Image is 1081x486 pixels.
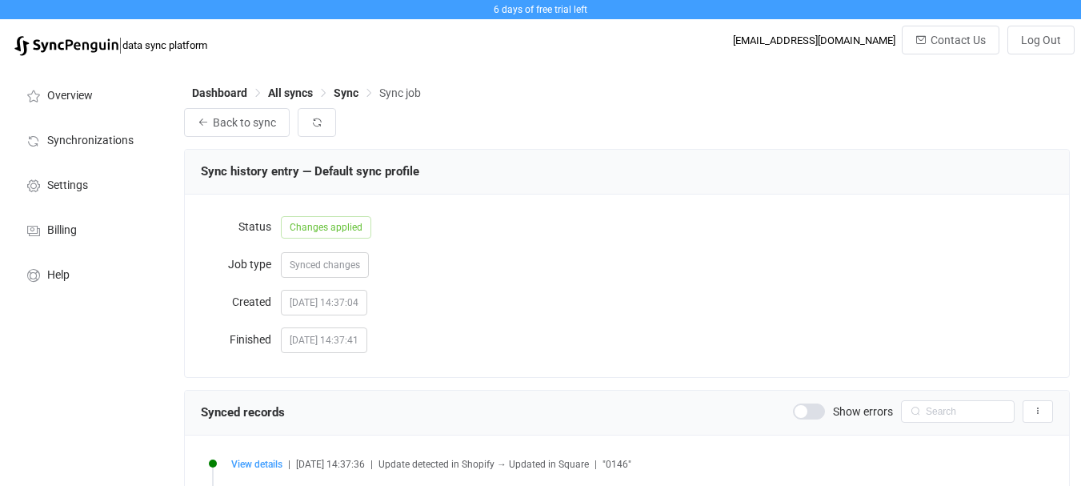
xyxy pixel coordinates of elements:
span: View details [231,459,282,470]
span: Synced changes [290,259,360,271]
span: Dashboard [192,86,247,99]
span: Changes applied [281,216,371,239]
span: Synced records [201,405,285,420]
span: Synchronizations [47,135,134,147]
button: Back to sync [184,108,290,137]
span: Sync history entry — Default sync profile [201,164,419,179]
input: Search [901,400,1015,423]
button: Log Out [1007,26,1075,54]
a: Synchronizations [8,117,168,162]
button: Contact Us [902,26,999,54]
span: | [595,459,597,470]
label: Status [201,211,281,243]
div: [EMAIL_ADDRESS][DOMAIN_NAME] [733,34,895,46]
span: Billing [47,224,77,237]
span: [DATE] 14:37:36 [296,459,365,470]
span: Overview [47,90,93,102]
span: data sync platform [122,39,207,51]
span: Back to sync [213,116,276,129]
span: Show errors [833,406,893,417]
span: Help [47,269,70,282]
label: Created [201,286,281,318]
span: Contact Us [931,34,986,46]
span: | [288,459,290,470]
span: Settings [47,179,88,192]
span: Update detected in Shopify → Updated in Square [378,459,589,470]
a: Settings [8,162,168,207]
span: All syncs [268,86,313,99]
span: | [118,34,122,56]
a: |data sync platform [14,34,207,56]
div: Breadcrumb [192,87,421,98]
span: 6 days of free trial left [494,4,587,15]
label: Job type [201,248,281,280]
a: Billing [8,207,168,251]
span: Sync job [379,86,421,99]
img: syncpenguin.svg [14,36,118,56]
span: | [370,459,373,470]
a: Help [8,251,168,296]
span: "0146" [603,459,631,470]
span: Log Out [1021,34,1061,46]
span: [DATE] 14:37:41 [281,327,367,353]
a: Overview [8,72,168,117]
span: Sync [334,86,358,99]
label: Finished [201,323,281,355]
span: [DATE] 14:37:04 [281,290,367,315]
